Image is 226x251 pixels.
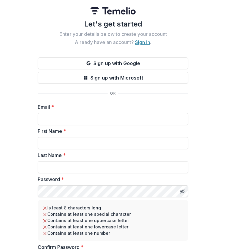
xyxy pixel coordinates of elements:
[135,39,150,45] a: Sign in
[38,72,188,84] button: Sign up with Microsoft
[42,217,184,224] li: Contains at least one uppercase letter
[38,103,185,111] label: Email
[38,127,185,135] label: First Name
[90,7,136,14] img: Temelio
[38,39,188,45] h2: Already have an account? .
[38,243,185,251] label: Confirm Password
[38,152,185,159] label: Last Name
[38,176,185,183] label: Password
[38,31,188,37] h2: Enter your details below to create your account
[42,211,184,217] li: Contains at least one special character
[42,230,184,236] li: Contains at least one number
[177,187,187,196] button: Toggle password visibility
[38,19,188,29] h1: Let's get started
[42,205,184,211] li: Is least 8 characters long
[42,224,184,230] li: Contains at least one lowercase letter
[38,57,188,69] button: Sign up with Google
